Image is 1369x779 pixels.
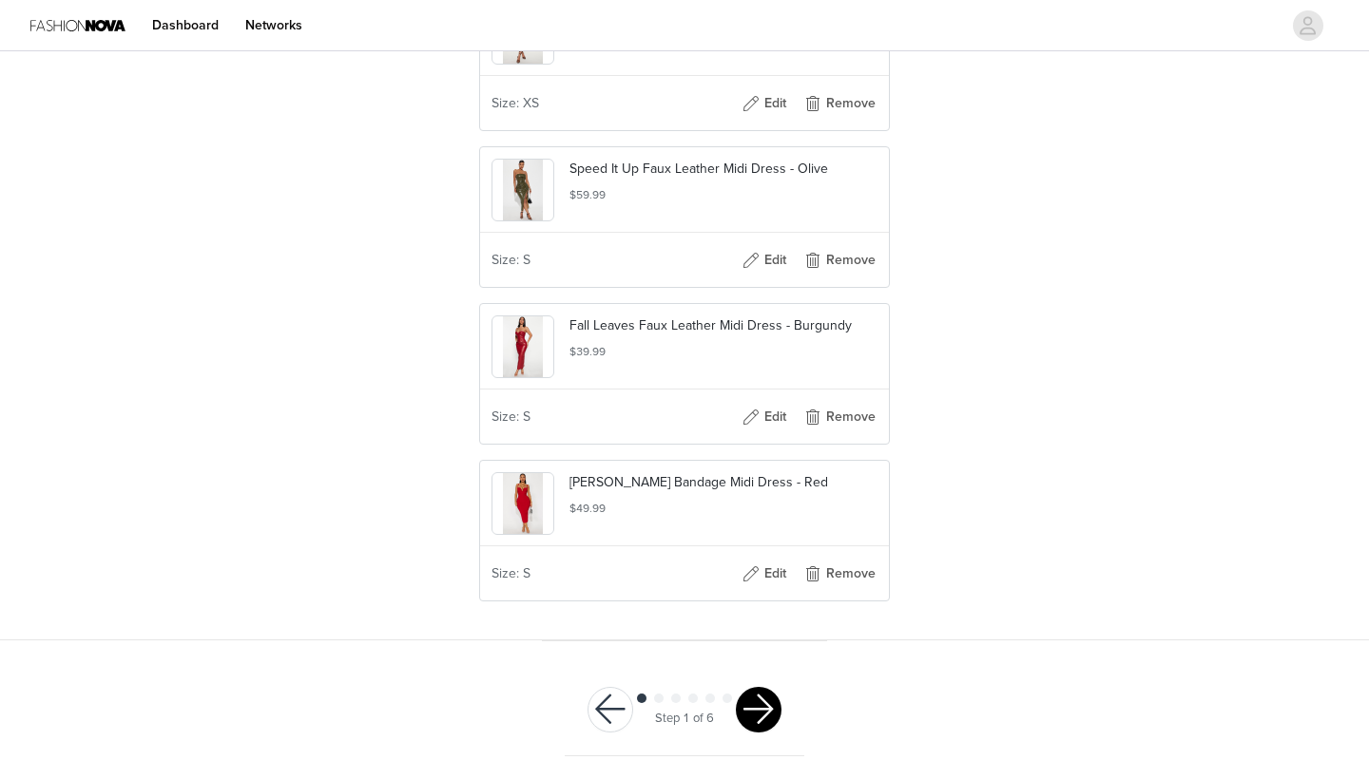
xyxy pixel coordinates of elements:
[725,402,801,432] button: Edit
[725,88,801,119] button: Edit
[655,710,714,729] div: Step 1 of 6
[503,316,544,377] img: product image
[569,315,877,335] p: Fall Leaves Faux Leather Midi Dress - Burgundy
[1299,10,1317,41] div: avatar
[801,245,877,275] button: Remove
[492,250,530,270] span: Size: S
[569,472,877,492] p: [PERSON_NAME] Bandage Midi Dress - Red
[801,88,877,119] button: Remove
[569,343,877,360] h5: $39.99
[725,245,801,275] button: Edit
[492,563,530,583] span: Size: S
[725,559,801,589] button: Edit
[569,159,877,179] p: Speed It Up Faux Leather Midi Dress - Olive
[801,402,877,432] button: Remove
[141,4,230,47] a: Dashboard
[801,559,877,589] button: Remove
[492,407,530,427] span: Size: S
[569,500,877,517] h5: $49.99
[30,4,125,47] img: Fashion Nova Logo
[503,160,544,220] img: product image
[492,93,539,113] span: Size: XS
[503,473,544,534] img: product image
[569,186,877,203] h5: $59.99
[234,4,314,47] a: Networks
